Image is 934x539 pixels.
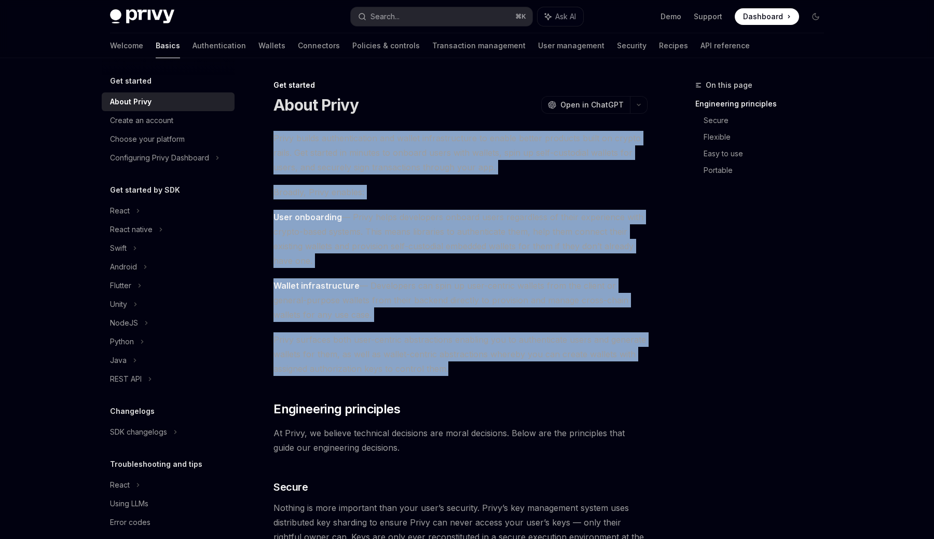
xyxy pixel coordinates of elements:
[110,96,152,108] div: About Privy
[102,92,235,111] a: About Privy
[110,75,152,87] h5: Get started
[258,33,285,58] a: Wallets
[538,7,583,26] button: Ask AI
[432,33,526,58] a: Transaction management
[110,354,127,367] div: Java
[110,335,134,348] div: Python
[110,373,142,385] div: REST API
[110,479,130,491] div: React
[110,242,127,254] div: Swift
[617,33,647,58] a: Security
[110,458,202,470] h5: Troubleshooting and tips
[273,185,648,199] span: Broadly, Privy enables:
[102,494,235,513] a: Using LLMs
[694,11,722,22] a: Support
[298,33,340,58] a: Connectors
[661,11,681,22] a: Demo
[193,33,246,58] a: Authentication
[704,129,832,145] a: Flexible
[102,513,235,532] a: Error codes
[560,100,624,110] span: Open in ChatGPT
[704,162,832,179] a: Portable
[273,480,308,494] span: Secure
[352,33,420,58] a: Policies & controls
[273,401,400,417] span: Engineering principles
[735,8,799,25] a: Dashboard
[110,516,150,529] div: Error codes
[110,279,131,292] div: Flutter
[110,426,167,438] div: SDK changelogs
[695,96,832,112] a: Engineering principles
[110,9,174,24] img: dark logo
[110,133,185,145] div: Choose your platform
[156,33,180,58] a: Basics
[102,111,235,130] a: Create an account
[110,298,127,311] div: Unity
[273,96,359,114] h1: About Privy
[273,426,648,455] span: At Privy, we believe technical decisions are moral decisions. Below are the principles that guide...
[110,184,180,196] h5: Get started by SDK
[273,131,648,174] span: Privy builds authentication and wallet infrastructure to enable better products built on crypto r...
[273,278,648,322] span: — Developers can spin up user-centric wallets from the client or general-purpose wallets from the...
[110,205,130,217] div: React
[351,7,532,26] button: Search...⌘K
[704,145,832,162] a: Easy to use
[273,80,648,90] div: Get started
[110,33,143,58] a: Welcome
[110,497,148,510] div: Using LLMs
[555,11,576,22] span: Ask AI
[807,8,824,25] button: Toggle dark mode
[541,96,630,114] button: Open in ChatGPT
[273,210,648,268] span: — Privy helps developers onboard users regardless of their experience with crypto-based systems. ...
[659,33,688,58] a: Recipes
[706,79,752,91] span: On this page
[743,11,783,22] span: Dashboard
[515,12,526,21] span: ⌘ K
[370,10,400,23] div: Search...
[110,405,155,417] h5: Changelogs
[110,261,137,273] div: Android
[700,33,750,58] a: API reference
[102,130,235,149] a: Choose your platform
[704,112,832,129] a: Secure
[273,280,360,291] strong: Wallet infrastructure
[273,332,648,376] span: Privy surfaces both user-centric abstractions enabling you to authenticate users and generate wal...
[110,223,153,236] div: React native
[110,114,173,127] div: Create an account
[110,152,209,164] div: Configuring Privy Dashboard
[273,212,342,222] strong: User onboarding
[538,33,605,58] a: User management
[110,317,138,329] div: NodeJS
